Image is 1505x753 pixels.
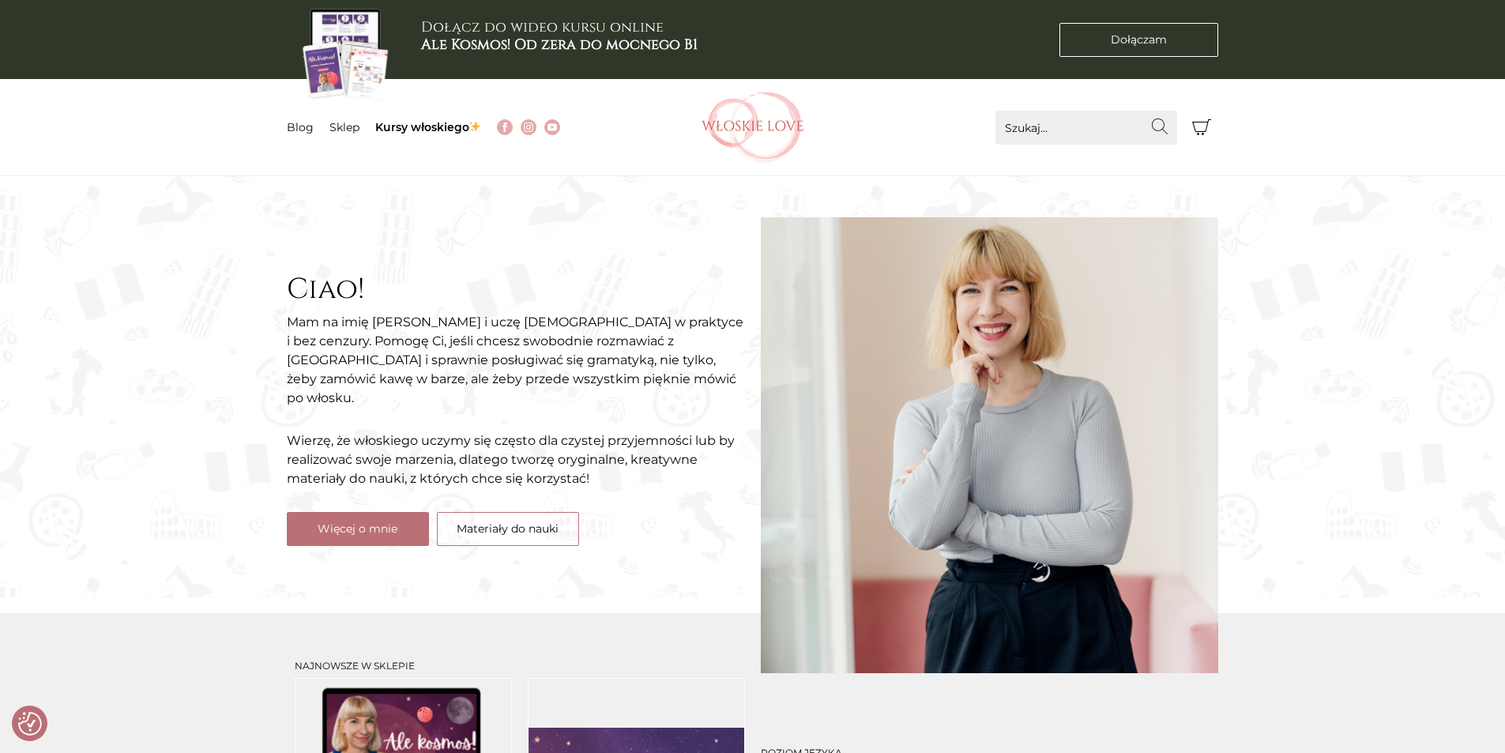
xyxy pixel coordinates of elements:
button: Preferencje co do zgód [18,712,42,736]
a: Więcej o mnie [287,512,429,546]
img: Revisit consent button [18,712,42,736]
h3: Najnowsze w sklepie [295,661,745,672]
a: Blog [287,120,314,134]
input: Szukaj... [995,111,1177,145]
p: Mam na imię [PERSON_NAME] i uczę [DEMOGRAPHIC_DATA] w praktyce i bez cenzury. Pomogę Ci, jeśli ch... [287,313,745,408]
h2: Ciao! [287,273,745,307]
a: Sklep [329,120,359,134]
h3: Dołącz do wideo kursu online [421,19,698,53]
img: ✨ [469,121,480,132]
a: Dołączam [1059,23,1218,57]
b: Ale Kosmos! Od zera do mocnego B1 [421,35,698,55]
span: Dołączam [1111,32,1167,48]
img: Włoskielove [702,92,804,163]
button: Koszyk [1185,111,1219,145]
a: Kursy włoskiego [375,120,482,134]
p: Wierzę, że włoskiego uczymy się często dla czystej przyjemności lub by realizować swoje marzenia,... [287,431,745,488]
a: Materiały do nauki [437,512,579,546]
